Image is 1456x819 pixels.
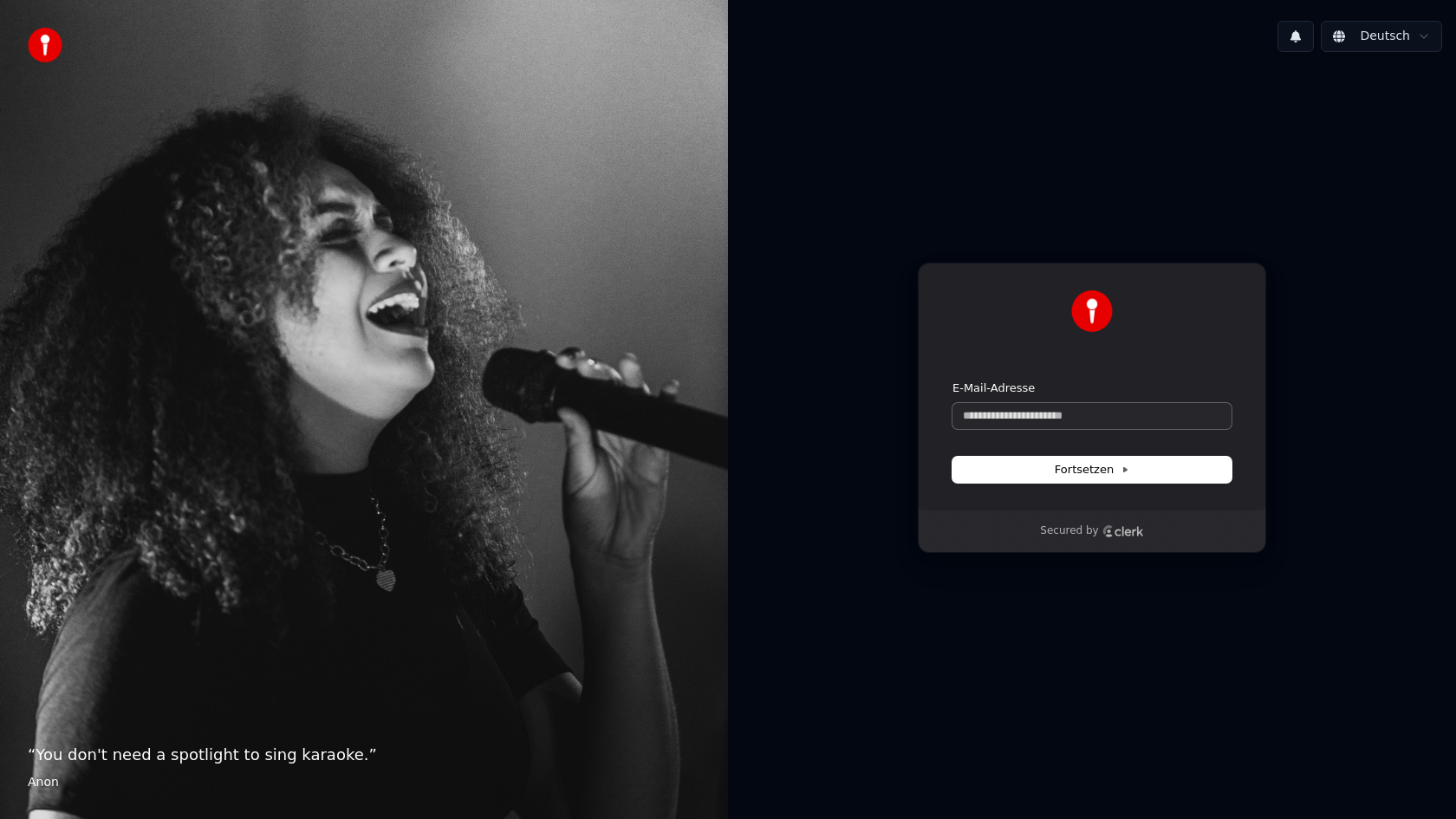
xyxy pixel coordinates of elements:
[28,774,700,791] footer: Anon
[1055,462,1129,478] span: Fortsetzen
[28,743,700,767] p: “ You don't need a spotlight to sing karaoke. ”
[952,380,1035,396] label: E-Mail-Adresse
[1102,525,1144,537] a: Clerk logo
[952,457,1232,483] button: Fortsetzen
[28,28,62,62] img: youka
[1040,524,1098,538] p: Secured by
[1071,290,1113,332] img: Youka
